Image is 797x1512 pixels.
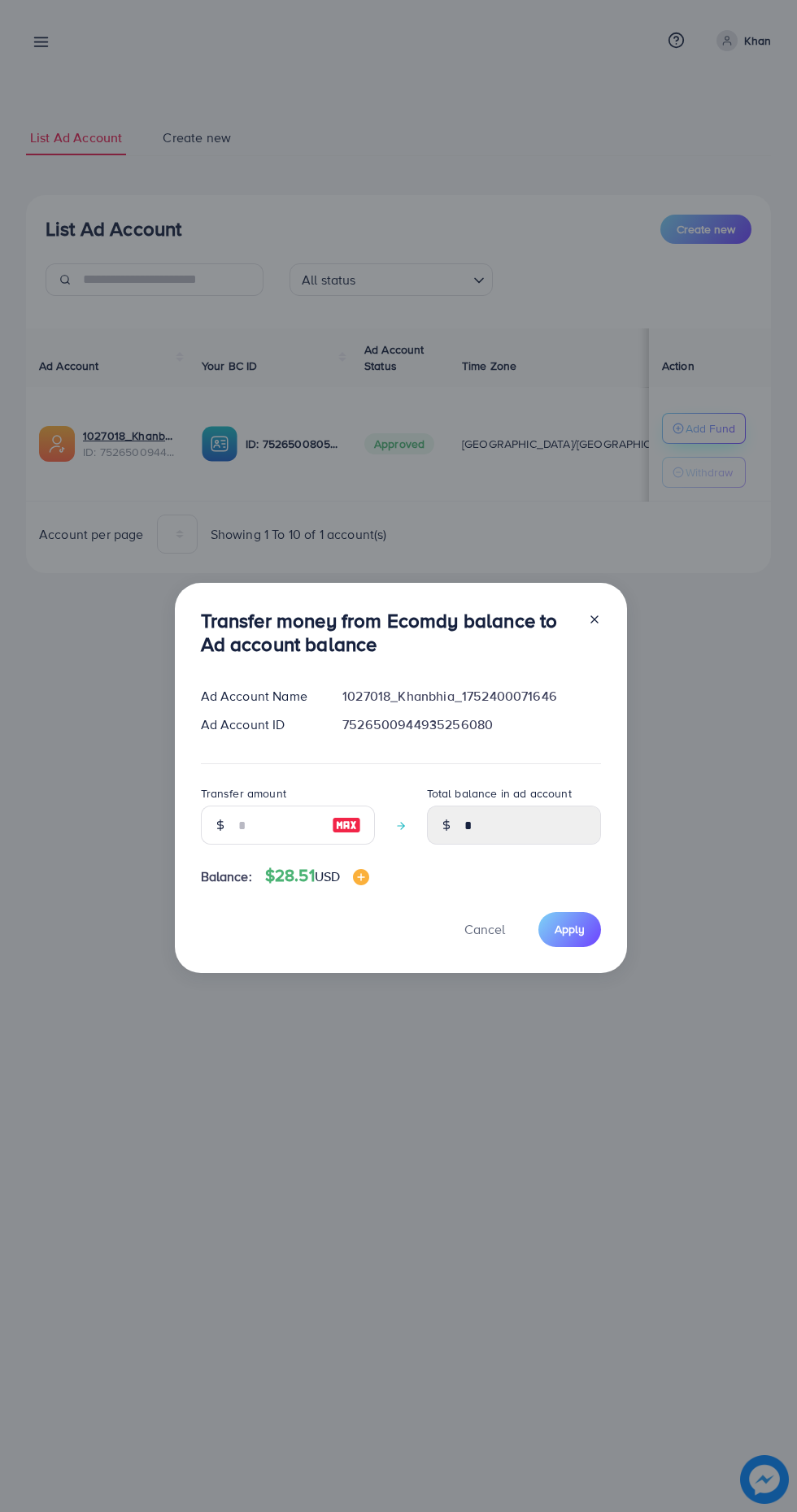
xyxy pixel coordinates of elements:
[353,869,369,885] img: image
[555,921,585,937] span: Apply
[329,715,613,734] div: 7526500944935256080
[201,867,252,886] span: Balance:
[427,785,572,802] label: Total balance in ad account
[538,912,601,947] button: Apply
[329,687,613,706] div: 1027018_Khanbhia_1752400071646
[315,867,340,885] span: USD
[464,920,505,938] span: Cancel
[444,912,525,947] button: Cancel
[265,866,369,886] h4: $28.51
[188,715,330,734] div: Ad Account ID
[332,815,361,835] img: image
[188,687,330,706] div: Ad Account Name
[201,785,286,802] label: Transfer amount
[201,609,575,656] h3: Transfer money from Ecomdy balance to Ad account balance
